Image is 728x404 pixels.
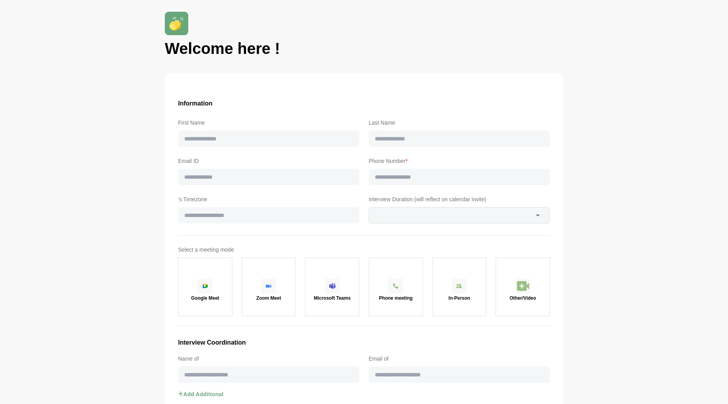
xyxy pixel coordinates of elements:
h3: Interview Coordination [178,338,550,348]
label: Last Name [369,118,550,127]
label: Email ID [178,156,359,166]
p: Other/Video [510,296,536,300]
p: In-Person [448,296,470,300]
h3: Information [178,98,550,109]
label: Email of [369,354,550,363]
label: Name of [178,354,359,363]
label: Interview Duration (will reflect on calendar invite) [369,195,550,204]
label: 's Timezone [178,195,359,204]
p: Microsoft Teams [314,296,350,300]
p: Google Meet [191,296,219,300]
label: Select a meeting mode [178,245,550,254]
p: Phone meeting [379,296,412,300]
h1: Welcome here ! [165,38,563,59]
p: Zoom Meet [256,296,281,300]
label: First Name [178,118,359,127]
label: Phone Number [369,156,550,166]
